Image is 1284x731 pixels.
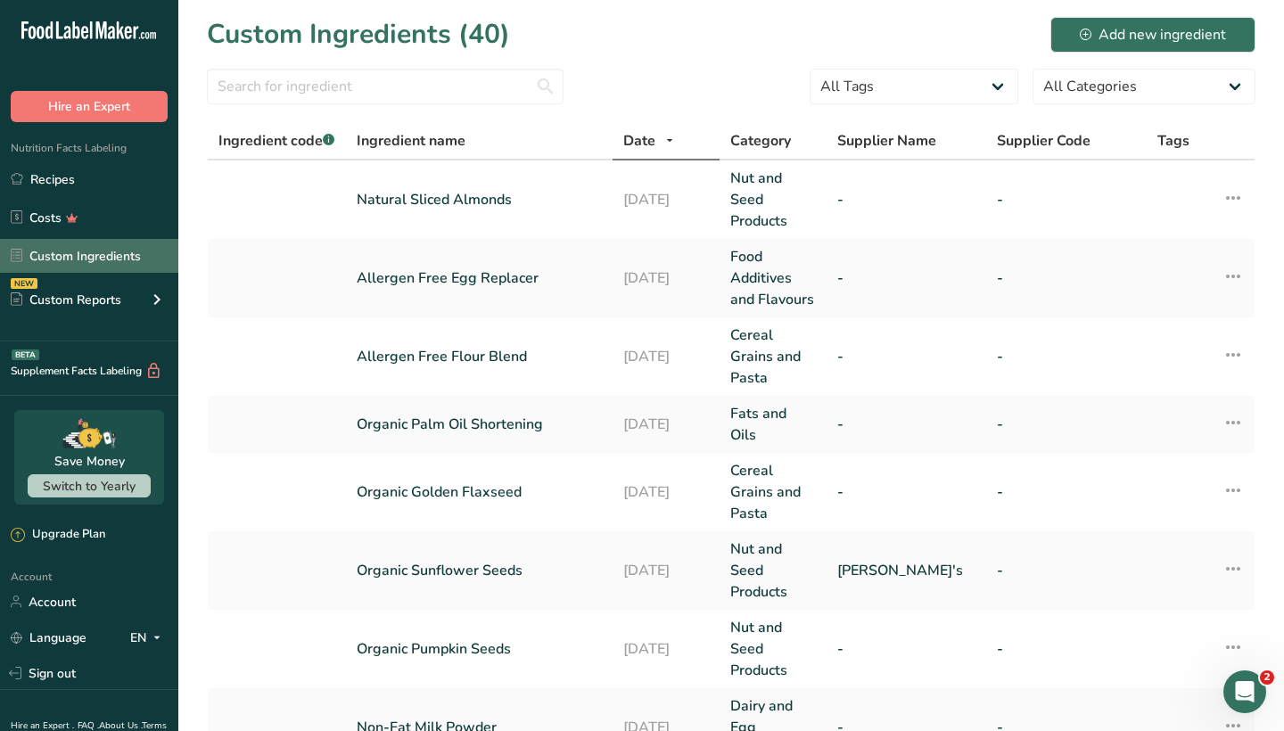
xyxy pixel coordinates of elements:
div: Hire an Expert Services [37,325,299,344]
a: Cereal Grains and Pasta [730,460,816,524]
span: Tags [1157,130,1189,152]
div: Save Money [54,452,125,471]
a: Fats and Oils [730,403,816,446]
button: Help [178,556,267,628]
a: - [837,414,976,435]
img: Profile image for Rachelle [191,29,226,64]
a: Food Additives and Flavours [730,246,816,310]
a: - [837,267,976,289]
p: How can we help? [36,157,321,187]
div: NEW [11,278,37,289]
a: [DATE] [623,481,709,503]
div: Send us a message [18,209,339,259]
div: Hire an Expert Services [26,455,331,488]
iframe: Intercom live chat [1223,670,1266,713]
button: Search for help [26,275,331,311]
div: EN [130,627,168,648]
a: [DATE] [623,414,709,435]
button: Switch to Yearly [28,474,151,497]
img: logo [36,40,155,56]
span: Search for help [37,284,144,303]
button: Messages [89,556,178,628]
input: Search for ingredient [207,69,564,104]
div: How to Print Your Labels & Choose the Right Printer [26,403,331,455]
a: - [837,638,976,660]
div: BETA [12,349,39,360]
span: Home [24,601,64,613]
button: News [267,556,357,628]
button: Hire an Expert [11,91,168,122]
img: Live Webinar: Canadian FoP Labeling [19,505,338,630]
span: News [295,601,329,613]
a: Organic Palm Oil Shortening [357,414,602,435]
span: Messages [103,601,165,613]
a: - [837,189,976,210]
a: - [997,267,1136,289]
img: Profile image for Reem [225,29,260,64]
div: Hire an Expert Services [26,318,331,351]
button: Add new ingredient [1050,17,1255,53]
span: Supplier Name [837,130,936,152]
a: - [997,414,1136,435]
div: How to Print Your Labels & Choose the Right Printer [37,410,299,448]
a: - [837,481,976,503]
a: Allergen Free Flour Blend [357,346,602,367]
a: - [997,189,1136,210]
div: Hire an Expert Services [37,462,299,480]
span: Category [730,130,791,152]
a: Nut and Seed Products [730,538,816,603]
div: Close [307,29,339,61]
span: Switch to Yearly [43,478,136,495]
a: [DATE] [623,189,709,210]
a: - [837,346,976,367]
h1: Custom Ingredients (40) [207,14,510,54]
a: Organic Sunflower Seeds [357,560,602,581]
span: Ingredient code [218,131,334,151]
a: [DATE] [623,560,709,581]
a: [DATE] [623,267,709,289]
div: Upgrade Plan [11,526,105,544]
a: Nut and Seed Products [730,617,816,681]
span: Ingredient name [357,130,465,152]
img: Profile image for Rana [259,29,294,64]
div: How Subscription Upgrades Work on [DOMAIN_NAME] [37,358,299,396]
a: - [997,638,1136,660]
a: [DATE] [623,346,709,367]
div: Add new ingredient [1080,24,1226,45]
div: How Subscription Upgrades Work on [DOMAIN_NAME] [26,351,331,403]
a: Language [11,622,86,653]
a: Cereal Grains and Pasta [730,324,816,389]
span: Help [209,601,237,613]
a: [DATE] [623,638,709,660]
div: Custom Reports [11,291,121,309]
a: - [997,560,1136,581]
span: Date [623,130,655,152]
a: Allergen Free Egg Replacer [357,267,602,289]
div: Live Webinar: Canadian FoP Labeling [18,505,339,730]
a: - [997,346,1136,367]
span: Supplier Code [997,130,1091,152]
a: Nut and Seed Products [730,168,816,232]
div: Send us a message [37,225,298,243]
span: 2 [1260,670,1274,685]
a: - [997,481,1136,503]
a: Organic Pumpkin Seeds [357,638,602,660]
p: Hi The 👋 [36,127,321,157]
a: [PERSON_NAME]'s [837,560,976,581]
a: Natural Sliced Almonds [357,189,602,210]
a: Organic Golden Flaxseed [357,481,602,503]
